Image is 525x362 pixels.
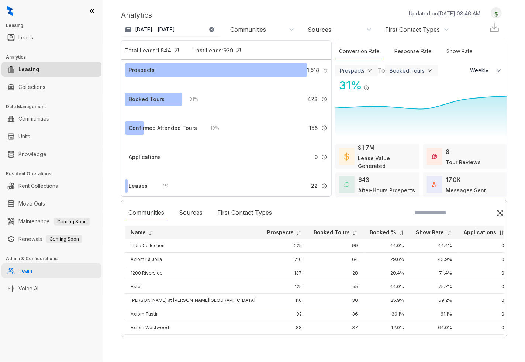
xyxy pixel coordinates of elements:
td: Axiom Tustin [125,307,261,321]
li: Rent Collections [1,179,101,193]
img: Info [323,69,328,73]
td: 43.9% [410,253,458,266]
td: 0 [458,307,510,321]
span: 22 [311,182,318,190]
p: Booked Tours [314,229,350,236]
td: 116 [261,294,308,307]
a: Communities [18,111,49,126]
div: Total Leads: 1,544 [125,46,171,54]
div: Booked Tours [390,68,425,74]
td: Axiom Westwood [125,321,261,335]
img: Info [363,85,369,91]
img: logo [7,6,13,16]
li: Maintenance [1,214,101,229]
img: sorting [352,230,358,235]
td: 1200 Riverside [125,266,261,280]
img: Info [321,154,327,160]
td: 29.6% [364,253,410,266]
li: Communities [1,111,101,126]
div: After-Hours Prospects [358,186,415,194]
a: Units [18,129,30,144]
a: Voice AI [18,281,38,296]
h3: Resident Operations [6,170,103,177]
img: Click Icon [369,78,380,89]
div: 31 % [335,77,362,94]
p: Applications [464,229,496,236]
div: Conversion Rate [335,44,383,59]
span: Coming Soon [46,235,82,243]
td: 0 [458,321,510,335]
img: sorting [148,230,154,235]
a: Rent Collections [18,179,58,193]
h3: Leasing [6,22,103,29]
a: RenewalsComing Soon [18,232,82,246]
h3: Data Management [6,103,103,110]
td: 225 [261,239,308,253]
p: Name [131,229,146,236]
button: Weekly [466,64,507,77]
img: Info [321,125,327,131]
img: SearchIcon [481,210,487,216]
td: 0 [458,239,510,253]
li: Leasing [1,62,101,77]
div: Confirmed Attended Tours [129,124,197,132]
td: 0 [458,335,510,348]
td: 75.7% [410,280,458,294]
p: Show Rate [416,229,444,236]
td: 61.1% [410,307,458,321]
td: [PERSON_NAME] at [PERSON_NAME][GEOGRAPHIC_DATA] [125,294,261,307]
td: 55 [308,280,364,294]
td: 64 [308,253,364,266]
h3: Analytics [6,54,103,61]
td: 71.4% [410,266,458,280]
li: Move Outs [1,196,101,211]
div: Applications [129,153,161,161]
div: First Contact Types [385,25,440,34]
img: TotalFum [432,182,437,187]
p: [DATE] - [DATE] [135,26,175,33]
div: 643 [358,175,369,184]
td: 35.2% [364,335,410,348]
td: 44.0% [364,280,410,294]
td: 44.4% [410,239,458,253]
td: 64.0% [410,321,458,335]
td: 39.1% [364,307,410,321]
img: ViewFilterArrow [366,67,373,74]
td: 37 [308,321,364,335]
p: Analytics [121,10,152,21]
img: sorting [446,230,452,235]
li: Voice AI [1,281,101,296]
div: Prospects [340,68,365,74]
img: Info [321,96,327,102]
div: Lease Value Generated [358,154,416,170]
td: 28 [308,266,364,280]
td: 88 [261,321,308,335]
td: 0 [458,266,510,280]
span: Weekly [470,67,493,74]
a: Leasing [18,62,39,77]
a: Knowledge [18,147,46,162]
td: 30 [308,294,364,307]
td: Aster [125,280,261,294]
td: 25 [308,335,364,348]
div: 10 % [203,124,219,132]
td: 71 [261,335,308,348]
li: Renewals [1,232,101,246]
td: 216 [261,253,308,266]
div: 31 % [182,95,198,103]
a: Collections [18,80,45,94]
img: ViewFilterArrow [426,67,434,74]
div: Sources [175,204,206,221]
div: Sources [308,25,331,34]
p: Prospects [267,229,294,236]
img: Download [489,22,500,33]
li: Units [1,129,101,144]
img: Click Icon [171,45,182,56]
img: sorting [296,230,302,235]
div: 8 [446,147,450,156]
div: $1.7M [358,143,375,152]
td: 25.9% [364,294,410,307]
div: 17.0K [446,175,461,184]
td: 125 [261,280,308,294]
td: 91.7% [410,335,458,348]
